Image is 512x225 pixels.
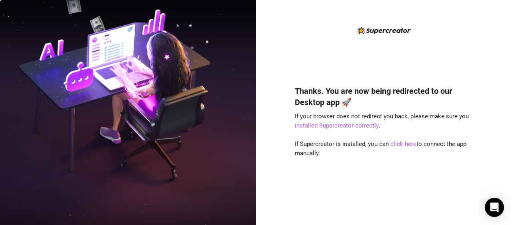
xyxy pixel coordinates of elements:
[295,140,466,157] span: If Supercreator is installed, you can to connect the app manually.
[390,140,416,148] a: click here
[358,27,411,34] img: logo-BBDzfeDw.svg
[485,198,504,217] div: Open Intercom Messenger
[295,85,473,108] h4: Thanks. You are now being redirected to our Desktop app 🚀
[295,122,378,129] a: installed Supercreator correctly
[295,113,469,130] span: If your browser does not redirect you back, please make sure you .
